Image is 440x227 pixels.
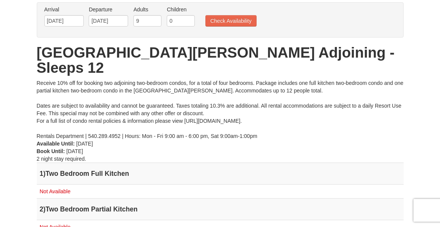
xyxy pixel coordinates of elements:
[89,6,128,13] label: Departure
[40,188,70,194] span: Not Available
[40,205,401,213] h4: 2 Two Bedroom Partial Kitchen
[76,141,93,147] span: [DATE]
[44,6,84,13] label: Arrival
[205,15,257,27] button: Check Availability
[37,79,404,140] div: Receive 10% off for booking two adjoining two-bedroom condos, for a total of four bedrooms. Packa...
[37,141,75,147] strong: Available Until:
[37,156,86,162] span: 2 night stay required.
[66,148,83,154] span: [DATE]
[40,170,401,177] h4: 1 Two Bedroom Full Kitchen
[167,6,195,13] label: Children
[37,45,404,75] h1: [GEOGRAPHIC_DATA][PERSON_NAME] Adjoining - Sleeps 12
[43,170,45,177] span: )
[43,205,45,213] span: )
[37,148,65,154] strong: Book Until:
[133,6,161,13] label: Adults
